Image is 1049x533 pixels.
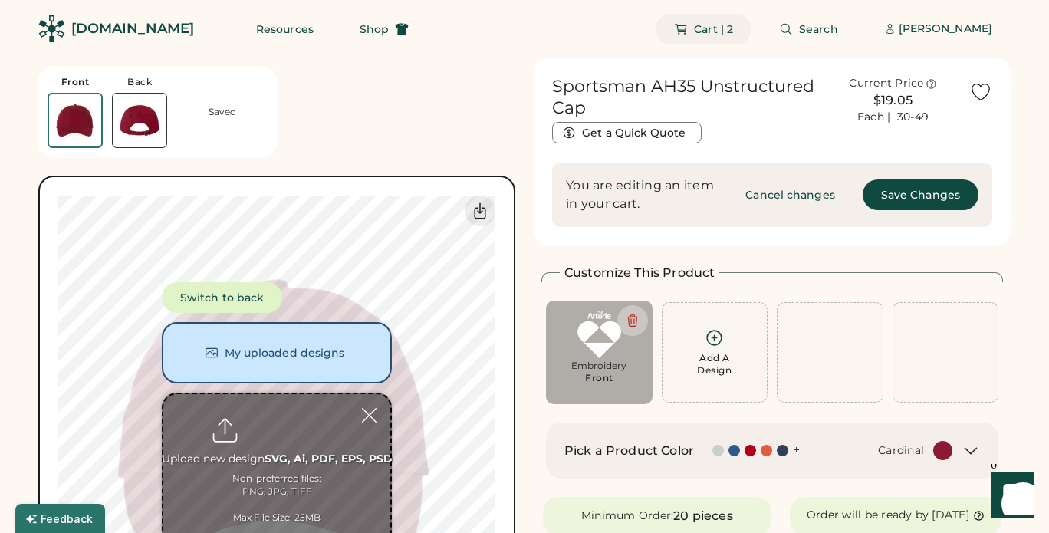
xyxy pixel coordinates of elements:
div: Each | 30-49 [857,110,929,125]
button: Get a Quick Quote [552,122,702,143]
span: Search [799,24,838,35]
div: [DOMAIN_NAME] [71,19,194,38]
img: Sportsman AH35 Cardinal Back Thumbnail [113,94,166,147]
span: Cart | 2 [694,24,733,35]
div: $19.05 [826,91,960,110]
div: [DATE] [932,508,969,523]
button: Save Changes [863,179,978,210]
button: Cart | 2 [656,14,751,44]
button: Delete this decoration. [617,305,648,336]
button: Shop [341,14,427,44]
strong: SVG, Ai, PDF, EPS, PSD [265,452,393,466]
img: F_The_Arterie_White LOGO.ai [557,311,642,358]
div: Download Front Mockup [465,196,495,226]
button: Resources [238,14,332,44]
div: Saved [209,106,236,118]
div: Front [585,372,613,384]
button: Switch to back [162,282,282,313]
button: Cancel changes [727,179,853,210]
h1: Sportsman AH35 Unstructured Cap [552,76,817,119]
img: Rendered Logo - Screens [38,15,65,42]
div: Add A Design [697,352,732,377]
div: 20 pieces [673,507,732,525]
div: Upload new design [162,452,393,467]
div: Back [127,76,152,88]
div: + [793,442,800,459]
button: My uploaded designs [162,322,392,383]
img: Sportsman AH35 Cardinal Front Thumbnail [49,94,101,146]
iframe: Front Chat [976,464,1042,530]
div: Order will be ready by [807,508,929,523]
div: Embroidery [557,360,642,372]
h2: Pick a Product Color [564,442,694,460]
button: Search [761,14,857,44]
span: Shop [360,24,389,35]
div: [PERSON_NAME] [899,21,992,37]
div: Minimum Order: [581,508,674,524]
div: Front [61,76,90,88]
div: Current Price [849,76,923,91]
div: Cardinal [878,443,924,459]
div: You are editing an item in your cart. [566,176,718,213]
h2: Customize This Product [564,264,715,282]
